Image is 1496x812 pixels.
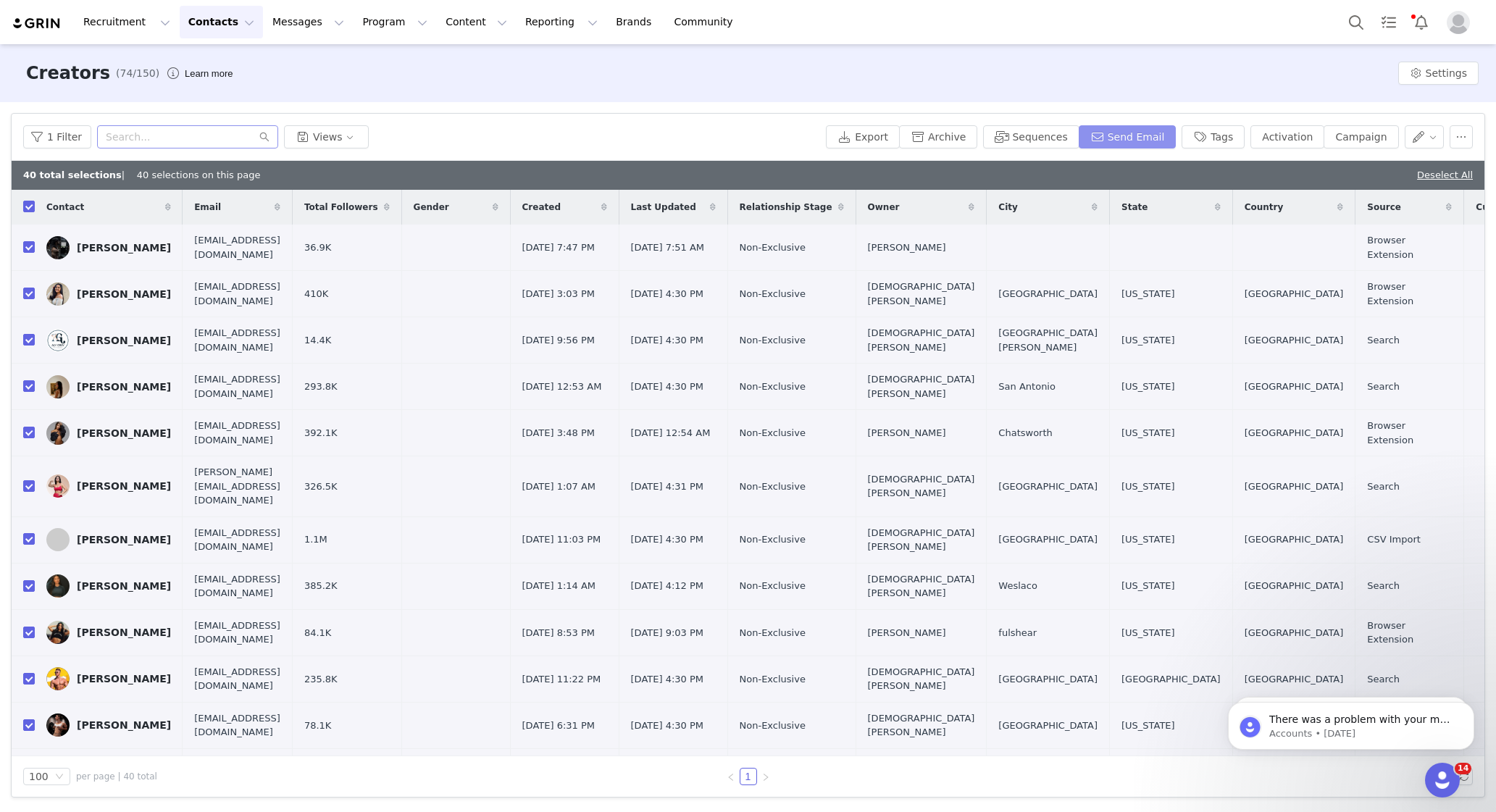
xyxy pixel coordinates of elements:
[1245,287,1344,301] span: [GEOGRAPHIC_DATA]
[116,66,159,81] span: (74/150)
[304,426,338,440] span: 392.1K
[522,380,602,394] span: [DATE] 12:53 AM
[983,125,1079,148] button: Sequences
[631,333,703,348] span: [DATE] 4:30 PM
[998,719,1098,733] span: [GEOGRAPHIC_DATA]
[998,201,1017,214] span: City
[998,380,1056,394] span: San Antonio
[1425,763,1460,798] iframe: Intercom live chat
[868,280,975,308] span: [DEMOGRAPHIC_DATA][PERSON_NAME]
[1206,671,1496,773] iframe: Intercom notifications message
[304,626,331,640] span: 84.1K
[522,672,601,687] span: [DATE] 11:22 PM
[77,288,171,300] div: [PERSON_NAME]
[284,125,369,148] button: Views
[631,579,703,593] span: [DATE] 4:12 PM
[1245,626,1344,640] span: [GEOGRAPHIC_DATA]
[522,480,596,494] span: [DATE] 1:07 AM
[740,480,806,494] span: Non-Exclusive
[46,667,171,690] a: [PERSON_NAME]
[522,240,595,255] span: [DATE] 7:47 PM
[304,240,331,255] span: 36.9K
[1245,579,1344,593] span: [GEOGRAPHIC_DATA]
[1340,6,1372,38] button: Search
[194,201,221,214] span: Email
[46,528,171,551] a: [PERSON_NAME]
[1182,125,1245,148] button: Tags
[1245,380,1344,394] span: [GEOGRAPHIC_DATA]
[77,719,171,731] div: [PERSON_NAME]
[259,132,269,142] i: icon: search
[77,534,171,545] div: [PERSON_NAME]
[304,719,331,733] span: 78.1K
[631,719,703,733] span: [DATE] 4:30 PM
[194,619,280,647] span: [EMAIL_ADDRESS][DOMAIN_NAME]
[522,532,601,547] span: [DATE] 11:03 PM
[998,626,1037,640] span: fulshear
[29,769,49,784] div: 100
[998,672,1098,687] span: [GEOGRAPHIC_DATA]
[46,713,171,737] a: [PERSON_NAME]
[77,480,171,492] div: [PERSON_NAME]
[194,665,280,693] span: [EMAIL_ADDRESS][DOMAIN_NAME]
[1121,579,1175,593] span: [US_STATE]
[631,240,705,255] span: [DATE] 7:51 AM
[1324,125,1398,148] button: Campaign
[194,711,280,740] span: [EMAIL_ADDRESS][DOMAIN_NAME]
[727,773,735,782] i: icon: left
[740,333,806,348] span: Non-Exclusive
[264,6,353,38] button: Messages
[1121,426,1175,440] span: [US_STATE]
[740,579,806,593] span: Non-Exclusive
[607,6,664,38] a: Brands
[46,282,171,306] a: [PERSON_NAME]
[631,380,703,394] span: [DATE] 4:30 PM
[868,626,946,640] span: [PERSON_NAME]
[304,333,331,348] span: 14.4K
[194,280,280,308] span: [EMAIL_ADDRESS][DOMAIN_NAME]
[12,17,62,30] a: grin logo
[868,711,975,740] span: [DEMOGRAPHIC_DATA][PERSON_NAME]
[1367,619,1452,647] span: Browser Extension
[182,67,235,81] div: Tooltip anchor
[304,380,338,394] span: 293.8K
[304,579,338,593] span: 385.2K
[522,579,596,593] span: [DATE] 1:14 AM
[77,580,171,592] div: [PERSON_NAME]
[46,236,171,259] a: [PERSON_NAME]
[740,287,806,301] span: Non-Exclusive
[194,419,280,447] span: [EMAIL_ADDRESS][DOMAIN_NAME]
[1367,419,1452,447] span: Browser Extension
[46,375,70,398] img: c466bf18-0462-4a50-893d-07dd083ab150.jpg
[46,621,171,644] a: [PERSON_NAME]
[194,465,280,508] span: [PERSON_NAME][EMAIL_ADDRESS][DOMAIN_NAME]
[740,768,757,785] li: 1
[631,287,703,301] span: [DATE] 4:30 PM
[868,572,975,600] span: [DEMOGRAPHIC_DATA][PERSON_NAME]
[631,672,703,687] span: [DATE] 4:30 PM
[522,719,595,733] span: [DATE] 6:31 PM
[304,201,378,214] span: Total Followers
[1121,287,1175,301] span: [US_STATE]
[522,287,595,301] span: [DATE] 3:03 PM
[868,472,975,501] span: [DEMOGRAPHIC_DATA][PERSON_NAME]
[55,772,64,782] i: icon: down
[46,422,171,445] a: [PERSON_NAME]
[740,426,806,440] span: Non-Exclusive
[46,667,70,690] img: c2a71f5f-8410-4dfd-8952-7c6089972a3e.jpg
[722,768,740,785] li: Previous Page
[517,6,606,38] button: Reporting
[46,621,70,644] img: a5d3d7b9-2d27-45f1-b04a-8542d9313dd9.jpg
[740,719,806,733] span: Non-Exclusive
[1447,11,1470,34] img: placeholder-profile.jpg
[1398,62,1479,85] button: Settings
[868,326,975,354] span: [DEMOGRAPHIC_DATA][PERSON_NAME]
[414,201,449,214] span: Gender
[46,422,70,445] img: 54318c8a-6ecb-4885-8638-9181bb2c4b23--s.jpg
[1121,672,1221,687] span: [GEOGRAPHIC_DATA]
[998,579,1037,593] span: Weslaco
[1250,125,1324,148] button: Activation
[868,665,975,693] span: [DEMOGRAPHIC_DATA][PERSON_NAME]
[666,6,748,38] a: Community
